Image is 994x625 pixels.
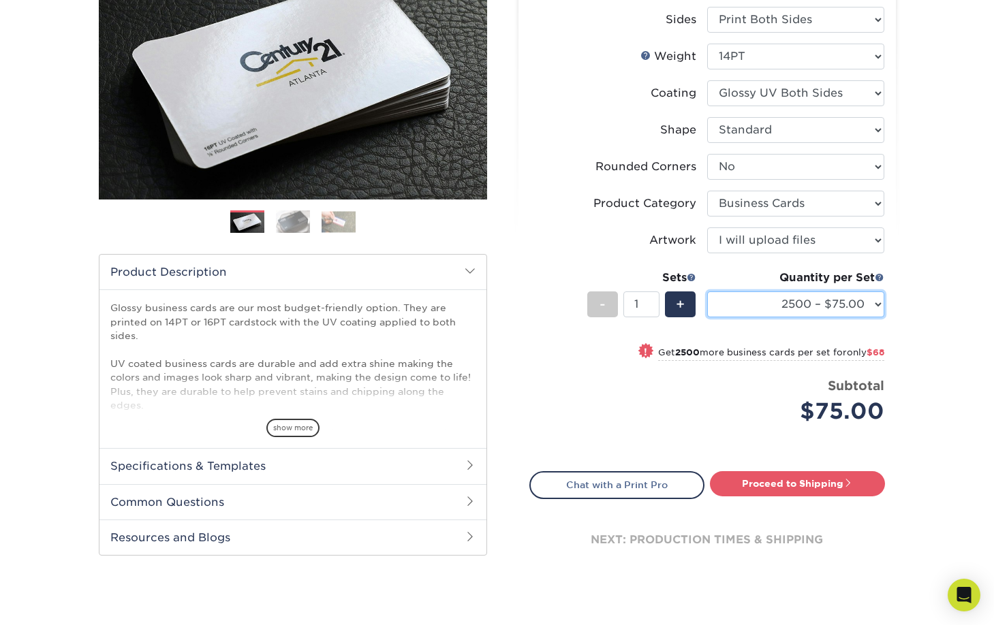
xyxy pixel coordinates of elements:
span: show more [266,419,320,437]
p: Glossy business cards are our most budget-friendly option. They are printed on 14PT or 16PT cards... [110,301,476,481]
div: Rounded Corners [595,159,696,175]
div: Quantity per Set [707,270,884,286]
div: Open Intercom Messenger [948,579,980,611]
div: Weight [640,48,696,65]
h2: Product Description [99,255,486,289]
div: Sets [587,270,696,286]
span: ! [644,344,647,359]
span: - [600,294,606,315]
span: $68 [867,347,884,357]
div: Sides [666,12,696,28]
a: Proceed to Shipping [710,471,885,496]
iframe: Google Customer Reviews [3,583,116,620]
h2: Common Questions [99,484,486,519]
div: Shape [660,122,696,138]
a: Chat with a Print Pro [529,471,704,498]
h2: Resources and Blogs [99,519,486,555]
img: Business Cards 01 [230,206,264,240]
strong: Subtotal [828,378,884,393]
span: + [676,294,685,315]
div: next: production times & shipping [529,499,885,581]
img: Business Cards 02 [276,210,310,234]
small: Get more business cards per set for [658,347,884,361]
div: $75.00 [717,395,884,428]
span: only [847,347,884,357]
strong: 2500 [675,347,700,357]
img: Business Cards 03 [322,211,356,232]
h2: Specifications & Templates [99,448,486,483]
div: Product Category [593,195,696,212]
div: Coating [651,85,696,101]
div: Artwork [649,232,696,249]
